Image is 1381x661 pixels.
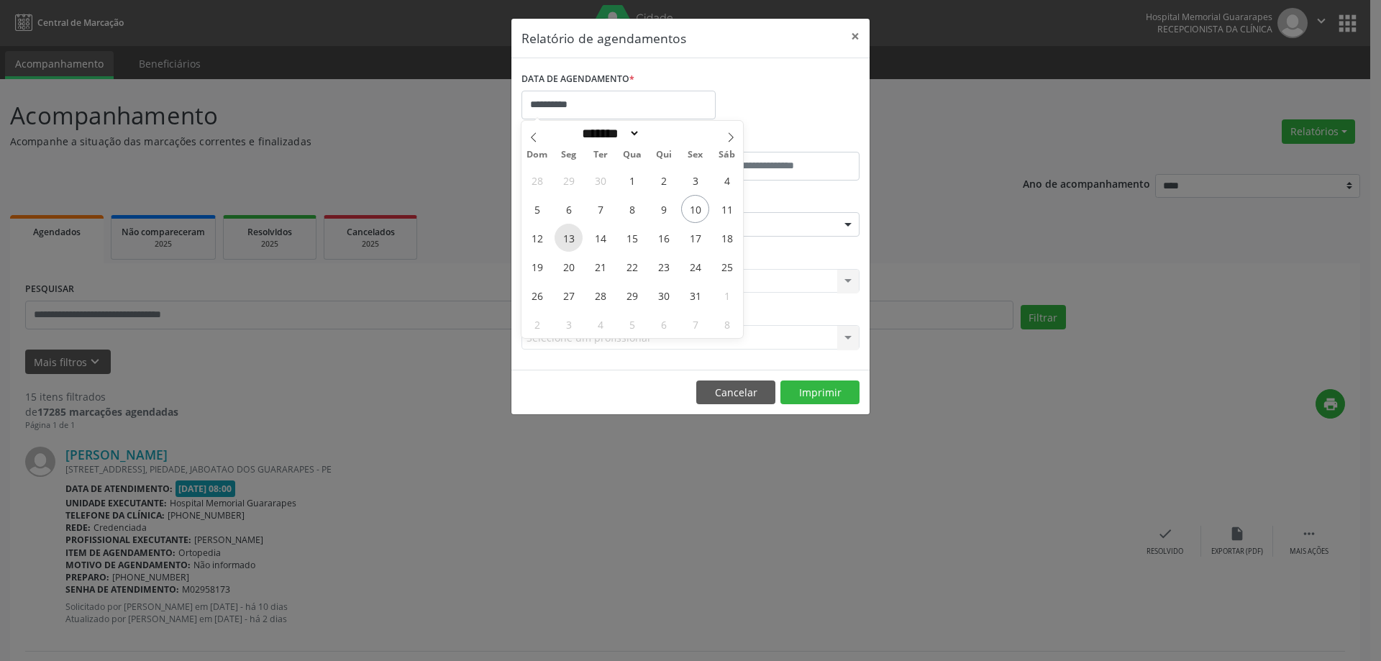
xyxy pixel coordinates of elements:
button: Imprimir [780,380,860,405]
label: DATA DE AGENDAMENTO [521,68,634,91]
span: Outubro 1, 2025 [618,166,646,194]
span: Outubro 22, 2025 [618,252,646,281]
span: Sex [680,150,711,160]
span: Outubro 24, 2025 [681,252,709,281]
span: Outubro 30, 2025 [650,281,678,309]
span: Outubro 31, 2025 [681,281,709,309]
span: Novembro 6, 2025 [650,310,678,338]
span: Outubro 4, 2025 [713,166,741,194]
span: Outubro 21, 2025 [586,252,614,281]
span: Ter [585,150,616,160]
span: Outubro 7, 2025 [586,195,614,223]
span: Novembro 4, 2025 [586,310,614,338]
span: Novembro 8, 2025 [713,310,741,338]
span: Setembro 30, 2025 [586,166,614,194]
span: Novembro 7, 2025 [681,310,709,338]
span: Setembro 28, 2025 [523,166,551,194]
span: Outubro 27, 2025 [555,281,583,309]
span: Outubro 14, 2025 [586,224,614,252]
span: Outubro 8, 2025 [618,195,646,223]
span: Novembro 1, 2025 [713,281,741,309]
span: Qui [648,150,680,160]
span: Outubro 11, 2025 [713,195,741,223]
span: Novembro 5, 2025 [618,310,646,338]
span: Outubro 18, 2025 [713,224,741,252]
button: Close [841,19,870,54]
h5: Relatório de agendamentos [521,29,686,47]
span: Outubro 15, 2025 [618,224,646,252]
span: Dom [521,150,553,160]
span: Outubro 23, 2025 [650,252,678,281]
span: Setembro 29, 2025 [555,166,583,194]
span: Qua [616,150,648,160]
span: Outubro 29, 2025 [618,281,646,309]
span: Outubro 19, 2025 [523,252,551,281]
span: Outubro 13, 2025 [555,224,583,252]
span: Outubro 12, 2025 [523,224,551,252]
span: Outubro 20, 2025 [555,252,583,281]
button: Cancelar [696,380,775,405]
span: Outubro 9, 2025 [650,195,678,223]
input: Year [640,126,688,141]
span: Sáb [711,150,743,160]
span: Novembro 3, 2025 [555,310,583,338]
span: Outubro 26, 2025 [523,281,551,309]
select: Month [577,126,640,141]
span: Outubro 5, 2025 [523,195,551,223]
span: Outubro 10, 2025 [681,195,709,223]
label: ATÉ [694,129,860,152]
span: Outubro 16, 2025 [650,224,678,252]
span: Outubro 28, 2025 [586,281,614,309]
span: Novembro 2, 2025 [523,310,551,338]
span: Outubro 25, 2025 [713,252,741,281]
span: Seg [553,150,585,160]
span: Outubro 2, 2025 [650,166,678,194]
span: Outubro 17, 2025 [681,224,709,252]
span: Outubro 3, 2025 [681,166,709,194]
span: Outubro 6, 2025 [555,195,583,223]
